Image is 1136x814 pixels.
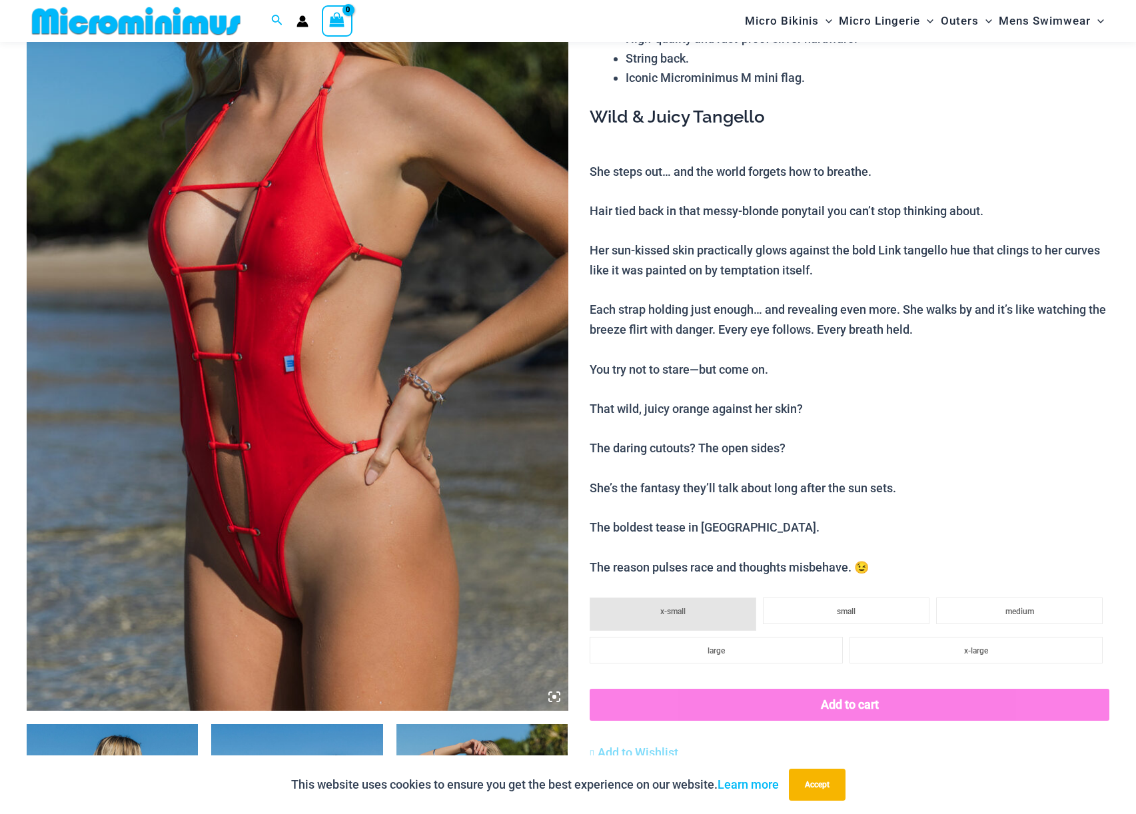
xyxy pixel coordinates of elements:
[837,607,855,616] span: small
[590,598,756,631] li: x-small
[936,598,1103,624] li: medium
[941,4,979,38] span: Outers
[920,4,933,38] span: Menu Toggle
[937,4,995,38] a: OutersMenu ToggleMenu Toggle
[598,745,678,759] span: Add to Wishlist
[708,646,725,655] span: large
[836,4,937,38] a: Micro LingerieMenu ToggleMenu Toggle
[590,743,678,763] a: Add to Wishlist
[626,49,1109,69] li: String back.
[27,6,246,36] img: MM SHOP LOGO FLAT
[740,2,1109,40] nav: Site Navigation
[718,777,779,791] a: Learn more
[745,4,819,38] span: Micro Bikinis
[296,15,308,27] a: Account icon link
[789,769,846,801] button: Accept
[590,637,843,663] li: large
[819,4,832,38] span: Menu Toggle
[626,68,1109,88] li: Iconic Microminimus M mini flag.
[964,646,988,655] span: x-large
[590,162,1109,578] p: She steps out… and the world forgets how to breathe. Hair tied back in that messy-blonde ponytail...
[999,4,1091,38] span: Mens Swimwear
[839,4,920,38] span: Micro Lingerie
[322,5,352,36] a: View Shopping Cart, empty
[590,106,1109,129] h3: Wild & Juicy Tangello
[979,4,992,38] span: Menu Toggle
[660,607,686,616] span: x-small
[1091,4,1104,38] span: Menu Toggle
[291,775,779,795] p: This website uses cookies to ensure you get the best experience on our website.
[742,4,836,38] a: Micro BikinisMenu ToggleMenu Toggle
[1005,607,1034,616] span: medium
[590,689,1109,721] button: Add to cart
[995,4,1107,38] a: Mens SwimwearMenu ToggleMenu Toggle
[850,637,1103,663] li: x-large
[763,598,929,624] li: small
[271,13,283,29] a: Search icon link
